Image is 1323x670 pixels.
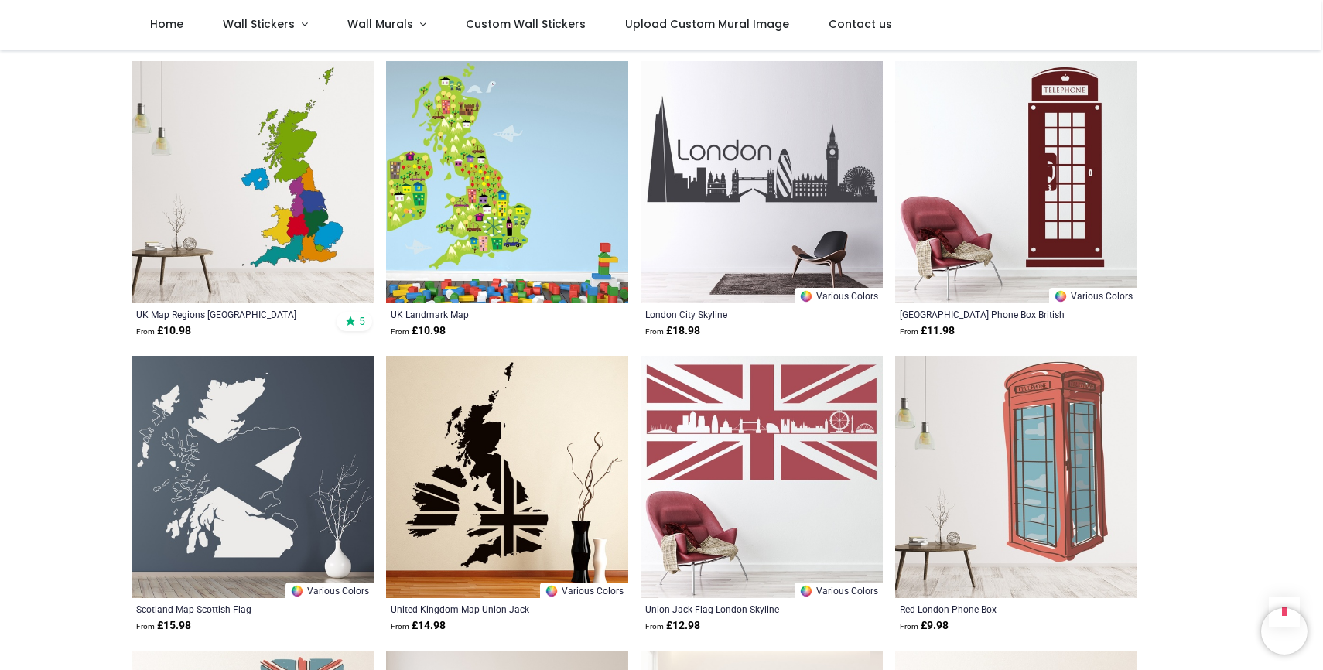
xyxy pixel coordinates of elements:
[391,618,446,634] strong: £ 14.98
[900,327,918,336] span: From
[641,356,883,598] img: Union Jack Flag London Skyline Wall Sticker
[900,603,1086,615] a: Red London Phone Box
[386,356,628,598] img: United Kingdom Map Union Jack Wall Sticker
[136,323,191,339] strong: £ 10.98
[795,288,883,303] a: Various Colors
[795,583,883,598] a: Various Colors
[391,603,577,615] a: United Kingdom Map Union Jack
[132,356,374,598] img: Scotland Map Scottish Flag Wall Sticker
[136,308,323,320] a: UK Map Regions [GEOGRAPHIC_DATA]
[645,622,664,631] span: From
[900,308,1086,320] a: [GEOGRAPHIC_DATA] Phone Box British Landmark
[347,16,413,32] span: Wall Murals
[386,61,628,303] img: UK Landmark Map Wall Sticker
[136,327,155,336] span: From
[625,16,789,32] span: Upload Custom Mural Image
[223,16,295,32] span: Wall Stickers
[136,618,191,634] strong: £ 15.98
[829,16,892,32] span: Contact us
[150,16,183,32] span: Home
[895,61,1137,303] img: London Phone Box British Landmark Wall Sticker
[136,603,323,615] a: Scotland Map Scottish Flag
[900,618,949,634] strong: £ 9.98
[290,584,304,598] img: Color Wheel
[641,61,883,303] img: London City Skyline Wall Sticker
[285,583,374,598] a: Various Colors
[900,323,955,339] strong: £ 11.98
[895,356,1137,598] img: Red London Phone Box Wall Sticker
[645,323,700,339] strong: £ 18.98
[799,289,813,303] img: Color Wheel
[900,622,918,631] span: From
[1261,608,1308,655] iframe: Brevo live chat
[799,584,813,598] img: Color Wheel
[391,622,409,631] span: From
[645,327,664,336] span: From
[645,308,832,320] a: London City Skyline
[136,622,155,631] span: From
[391,308,577,320] a: UK Landmark Map
[466,16,586,32] span: Custom Wall Stickers
[391,323,446,339] strong: £ 10.98
[540,583,628,598] a: Various Colors
[391,327,409,336] span: From
[132,61,374,303] img: UK Map Regions England Wall Sticker
[1054,289,1068,303] img: Color Wheel
[359,314,365,328] span: 5
[1049,288,1137,303] a: Various Colors
[645,603,832,615] a: Union Jack Flag London Skyline
[545,584,559,598] img: Color Wheel
[645,618,700,634] strong: £ 12.98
